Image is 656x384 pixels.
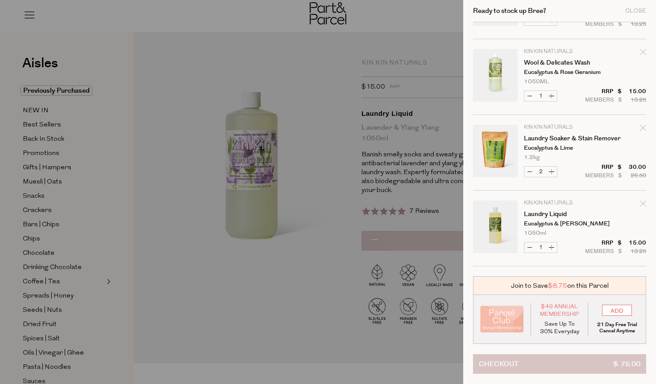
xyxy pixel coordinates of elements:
[548,281,567,290] span: $8.75
[524,211,593,217] a: Laundry Liquid
[473,354,646,374] button: Checkout$ 75.00
[640,48,646,60] div: Remove Wool & Delicates Wash
[524,79,549,85] span: 1050ML
[524,155,540,160] span: 1.2kg
[524,125,593,130] p: Kin Kin Naturals
[524,200,593,206] p: Kin Kin Naturals
[524,145,593,151] p: Eucalyptus & Lime
[595,322,639,334] p: 21 Day Free Trial Cancel Anytime
[640,123,646,135] div: Remove Laundry Soaker & Stain Remover
[473,8,546,14] h2: Ready to stock up Bree?
[538,303,581,318] span: $49 Annual Membership
[479,355,519,373] span: Checkout
[535,242,546,253] input: QTY Laundry Liquid
[640,199,646,211] div: Remove Laundry Liquid
[535,91,546,101] input: QTY Wool & Delicates Wash
[524,230,546,236] span: 1050ml
[473,276,646,295] div: Join to Save on this Parcel
[535,167,546,177] input: QTY Laundry Soaker & Stain Remover
[538,320,581,335] p: Save Up To 30% Everyday
[524,69,593,75] p: Eucalyptus & Rose Geranium
[613,355,640,373] span: $ 75.00
[524,221,593,227] p: Eucalyptus & [PERSON_NAME]
[625,8,646,14] div: Close
[524,49,593,54] p: Kin Kin Naturals
[602,305,632,316] input: ADD
[524,135,593,142] a: Laundry Soaker & Stain Remover
[524,60,593,66] a: Wool & Delicates Wash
